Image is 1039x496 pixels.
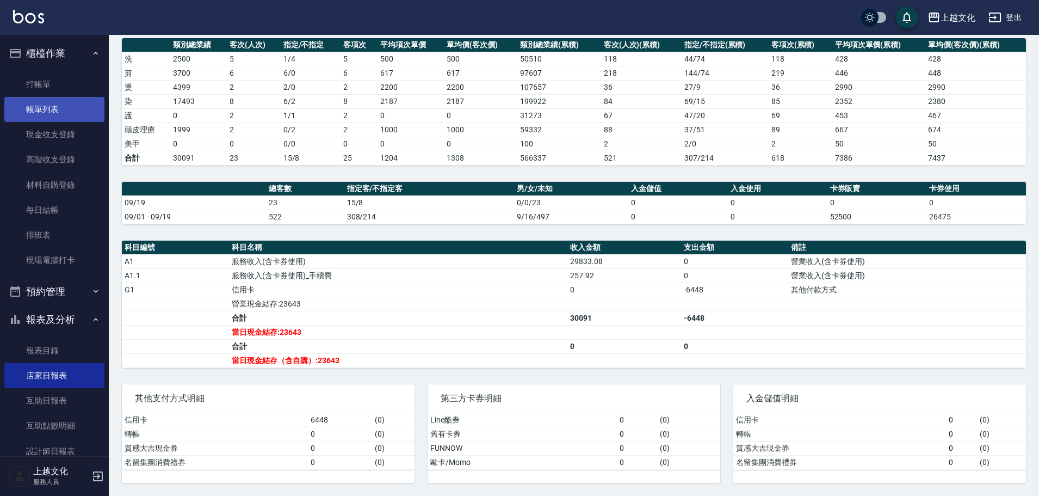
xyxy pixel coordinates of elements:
td: 2 [227,108,281,123]
td: 2 [227,123,281,137]
td: 566337 [517,151,601,165]
td: 合計 [229,311,567,325]
td: 29833.08 [567,254,681,268]
th: 類別總業績(累積) [517,38,601,52]
button: 櫃檯作業 [4,39,104,68]
td: 1 / 1 [281,108,341,123]
td: 219 [769,66,832,80]
td: 服務收入(含卡券使用) [229,254,567,268]
table: a dense table [428,413,720,470]
table: a dense table [122,413,415,470]
td: 618 [769,151,832,165]
button: 上越文化 [923,7,980,29]
td: 2 [341,108,378,123]
td: 118 [601,52,682,66]
th: 客項次(累積) [769,38,832,52]
td: ( 0 ) [372,441,415,455]
td: 1204 [378,151,444,165]
td: 2352 [832,94,926,108]
td: 營業收入(含卡券使用) [788,268,1026,283]
td: 2380 [925,94,1026,108]
td: ( 0 ) [977,441,1026,455]
td: 歐卡/Momo [428,455,617,469]
a: 帳單列表 [4,97,104,122]
td: 2 / 0 [281,80,341,94]
th: 客次(人次) [227,38,281,52]
a: 報表目錄 [4,338,104,363]
td: -6448 [681,311,788,325]
td: 0 [378,137,444,151]
td: 69 [769,108,832,123]
td: G1 [122,283,229,297]
td: 剪 [122,66,170,80]
td: 0 [378,108,444,123]
td: 合計 [122,151,170,165]
a: 互助點數明細 [4,413,104,438]
td: 8 [227,94,281,108]
td: 4399 [170,80,227,94]
td: 5 [341,52,378,66]
td: 2 [227,80,281,94]
th: 支出金額 [681,241,788,255]
td: 257.92 [567,268,681,283]
a: 高階收支登錄 [4,147,104,172]
img: Logo [13,10,44,23]
td: 0 [341,137,378,151]
td: 50 [832,137,926,151]
td: 44 / 74 [682,52,769,66]
td: 3700 [170,66,227,80]
td: 6 / 0 [281,66,341,80]
td: 轉帳 [122,427,308,441]
td: 1000 [378,123,444,137]
td: 84 [601,94,682,108]
td: 6 / 2 [281,94,341,108]
td: 2187 [378,94,444,108]
td: 448 [925,66,1026,80]
td: 522 [266,210,344,224]
span: 其他支付方式明細 [135,393,401,404]
th: 客次(人次)(累積) [601,38,682,52]
td: 100 [517,137,601,151]
td: 59332 [517,123,601,137]
td: ( 0 ) [977,427,1026,441]
td: ( 0 ) [977,455,1026,469]
td: 0 [308,455,372,469]
td: 0 [617,427,658,441]
td: 染 [122,94,170,108]
td: 52500 [827,210,927,224]
td: 144 / 74 [682,66,769,80]
td: 09/01 - 09/19 [122,210,266,224]
td: 0/0/23 [514,195,628,210]
td: 23 [266,195,344,210]
td: 36 [601,80,682,94]
td: 617 [378,66,444,80]
td: 453 [832,108,926,123]
td: 0 [617,455,658,469]
th: 單均價(客次價)(累積) [925,38,1026,52]
td: 6 [227,66,281,80]
td: 舊有卡券 [428,427,617,441]
td: 118 [769,52,832,66]
a: 店家日報表 [4,363,104,388]
td: 2 [769,137,832,151]
td: ( 0 ) [657,413,720,427]
span: 第三方卡券明細 [441,393,707,404]
td: 質感大吉現金券 [733,441,946,455]
th: 男/女/未知 [514,182,628,196]
td: FUNNOW [428,441,617,455]
th: 科目名稱 [229,241,567,255]
a: 設計師日報表 [4,439,104,464]
button: 預約管理 [4,278,104,306]
td: 0 [444,108,517,123]
td: 2200 [444,80,517,94]
td: 67 [601,108,682,123]
td: 當日現金結存（含自購）:23643 [229,353,567,368]
td: 其他付款方式 [788,283,1026,297]
td: 36 [769,80,832,94]
td: 0 [681,339,788,353]
td: 0 [567,339,681,353]
td: 0 [308,427,372,441]
td: 2187 [444,94,517,108]
a: 現場電腦打卡 [4,248,104,273]
td: ( 0 ) [657,441,720,455]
